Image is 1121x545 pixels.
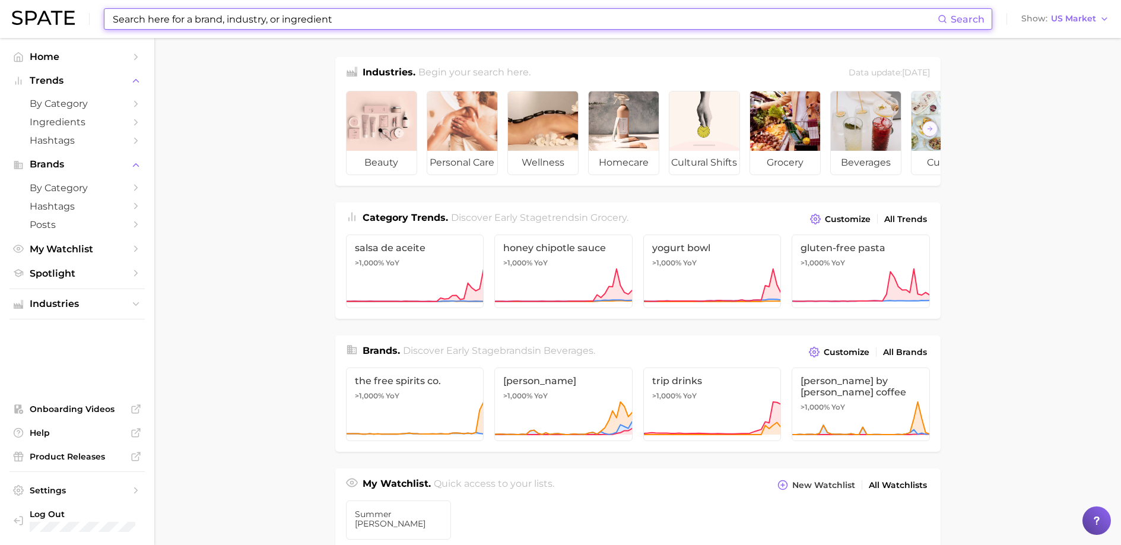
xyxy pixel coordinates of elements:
button: Trends [9,72,145,90]
span: All Trends [884,214,927,224]
a: All Brands [880,344,930,360]
span: YoY [386,391,399,401]
button: Customize [806,344,872,360]
span: Help [30,427,125,438]
span: Home [30,51,125,62]
img: SPATE [12,11,75,25]
span: >1,000% [801,258,830,267]
span: My Watchlist [30,243,125,255]
span: Search [951,14,985,25]
a: Home [9,47,145,66]
span: honey chipotle sauce [503,242,624,254]
a: homecare [588,91,659,175]
span: culinary [912,151,982,175]
span: All Brands [883,347,927,357]
span: Hashtags [30,135,125,146]
span: by Category [30,98,125,109]
a: Product Releases [9,448,145,465]
span: beauty [347,151,417,175]
a: culinary [911,91,982,175]
span: grocery [590,212,627,223]
span: Brands [30,159,125,170]
span: All Watchlists [869,480,927,490]
a: [PERSON_NAME]>1,000% YoY [494,367,633,441]
span: >1,000% [652,258,681,267]
span: Summer [PERSON_NAME] [355,509,443,528]
span: Industries [30,299,125,309]
span: by Category [30,182,125,194]
a: trip drinks>1,000% YoY [643,367,782,441]
span: Posts [30,219,125,230]
span: Discover Early Stage trends in . [451,212,628,223]
a: yogurt bowl>1,000% YoY [643,235,782,308]
span: Category Trends . [363,212,448,223]
span: personal care [427,151,497,175]
span: YoY [831,403,845,412]
span: Show [1021,15,1047,22]
a: beverages [830,91,901,175]
span: yogurt bowl [652,242,773,254]
a: personal care [427,91,498,175]
span: Product Releases [30,451,125,462]
span: cultural shifts [669,151,739,175]
span: US Market [1051,15,1096,22]
span: >1,000% [503,258,532,267]
h1: My Watchlist. [363,477,431,493]
a: Log out. Currently logged in with e-mail chelsea@spate.nyc. [9,505,145,536]
span: Customize [825,214,871,224]
button: Customize [807,211,873,227]
span: YoY [534,258,548,268]
span: Onboarding Videos [30,404,125,414]
a: by Category [9,94,145,113]
span: Log Out [30,509,135,519]
span: the free spirits co. [355,375,475,386]
span: YoY [386,258,399,268]
span: >1,000% [503,391,532,400]
a: Hashtags [9,131,145,150]
span: salsa de aceite [355,242,475,254]
h2: Quick access to your lists. [434,477,554,493]
a: by Category [9,179,145,197]
a: Onboarding Videos [9,400,145,418]
button: Industries [9,295,145,313]
span: YoY [534,391,548,401]
span: >1,000% [355,258,384,267]
a: Posts [9,216,145,234]
span: YoY [683,391,697,401]
span: grocery [750,151,820,175]
span: Customize [824,347,869,357]
a: Ingredients [9,113,145,131]
span: >1,000% [355,391,384,400]
button: New Watchlist [774,477,858,493]
a: salsa de aceite>1,000% YoY [346,235,484,308]
span: YoY [831,258,845,268]
div: Data update: [DATE] [849,65,930,81]
a: Summer [PERSON_NAME] [346,500,452,540]
span: Hashtags [30,201,125,212]
span: Brands . [363,345,400,356]
span: Trends [30,75,125,86]
span: homecare [589,151,659,175]
a: gluten-free pasta>1,000% YoY [792,235,930,308]
span: Ingredients [30,116,125,128]
a: All Watchlists [866,477,930,493]
a: honey chipotle sauce>1,000% YoY [494,235,633,308]
span: >1,000% [801,403,830,411]
span: New Watchlist [792,480,855,490]
a: Spotlight [9,264,145,283]
span: beverages [544,345,593,356]
a: grocery [750,91,821,175]
a: Settings [9,481,145,499]
a: the free spirits co.>1,000% YoY [346,367,484,441]
a: All Trends [881,211,930,227]
span: [PERSON_NAME] [503,375,624,386]
span: YoY [683,258,697,268]
h1: Industries. [363,65,415,81]
span: wellness [508,151,578,175]
button: ShowUS Market [1018,11,1112,27]
a: beauty [346,91,417,175]
span: [PERSON_NAME] by [PERSON_NAME] coffee [801,375,921,398]
span: gluten-free pasta [801,242,921,254]
button: Scroll Right [922,121,938,137]
a: My Watchlist [9,240,145,258]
